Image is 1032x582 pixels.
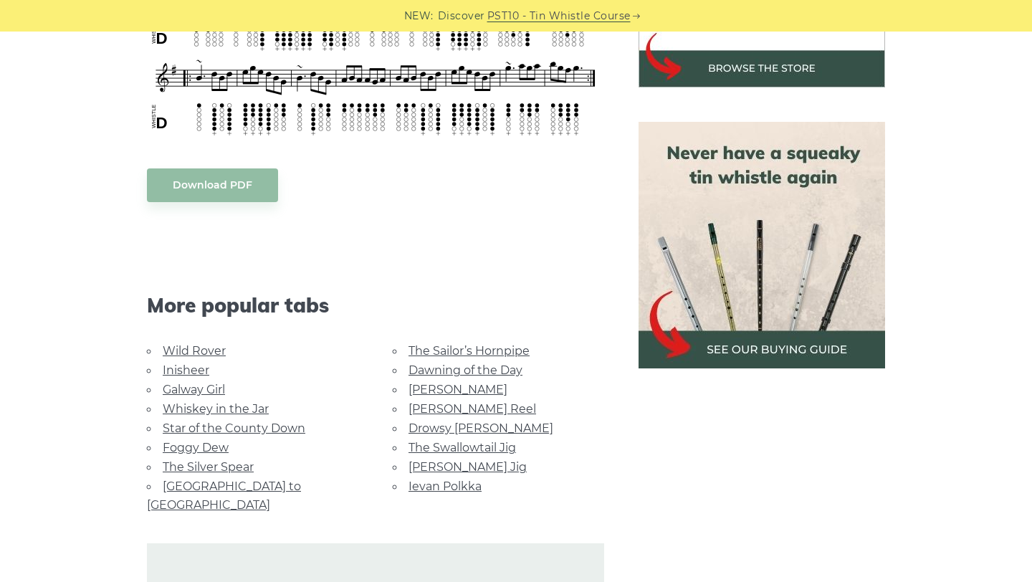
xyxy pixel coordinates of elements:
[408,383,507,396] a: [PERSON_NAME]
[487,8,631,24] a: PST10 - Tin Whistle Course
[163,421,305,435] a: Star of the County Down
[163,383,225,396] a: Galway Girl
[408,441,516,454] a: The Swallowtail Jig
[147,293,604,318] span: More popular tabs
[147,480,301,512] a: [GEOGRAPHIC_DATA] to [GEOGRAPHIC_DATA]
[408,480,482,493] a: Ievan Polkka
[163,441,229,454] a: Foggy Dew
[163,363,209,377] a: Inisheer
[408,344,530,358] a: The Sailor’s Hornpipe
[163,402,269,416] a: Whiskey in the Jar
[163,460,254,474] a: The Silver Spear
[408,363,522,377] a: Dawning of the Day
[438,8,485,24] span: Discover
[147,168,278,202] a: Download PDF
[639,122,885,368] img: tin whistle buying guide
[408,421,553,435] a: Drowsy [PERSON_NAME]
[404,8,434,24] span: NEW:
[408,402,536,416] a: [PERSON_NAME] Reel
[163,344,226,358] a: Wild Rover
[408,460,527,474] a: [PERSON_NAME] Jig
